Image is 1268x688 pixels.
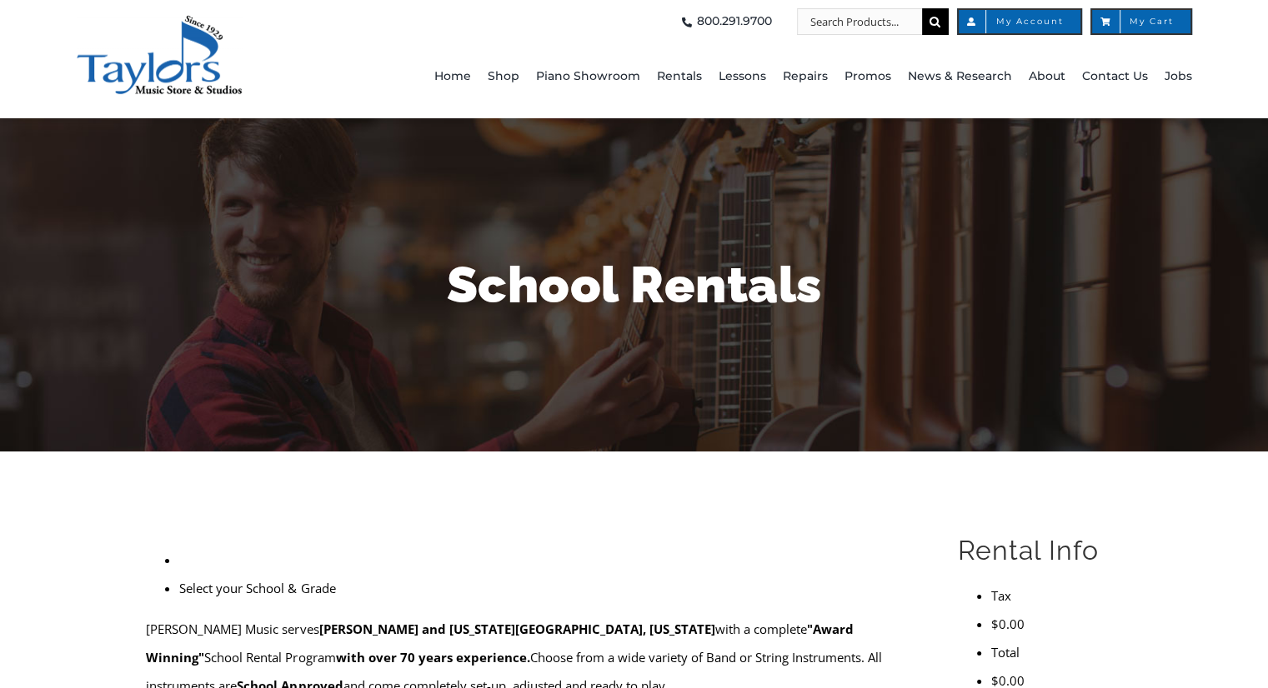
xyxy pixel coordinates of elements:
[1029,63,1065,90] span: About
[908,63,1012,90] span: News & Research
[958,533,1122,568] h2: Rental Info
[975,17,1064,26] span: My Account
[697,8,772,35] span: 800.291.9700
[991,581,1122,610] li: Tax
[1165,35,1192,118] a: Jobs
[677,8,772,35] a: 800.291.9700
[318,621,714,637] strong: [PERSON_NAME] and [US_STATE][GEOGRAPHIC_DATA], [US_STATE]
[922,8,949,35] input: Search
[536,35,640,118] a: Piano Showroom
[1029,35,1065,118] a: About
[488,35,519,118] a: Shop
[1082,63,1148,90] span: Contact Us
[1082,35,1148,118] a: Contact Us
[147,250,1122,320] h1: School Rentals
[719,35,766,118] a: Lessons
[335,649,529,666] strong: with over 70 years experience.
[783,35,828,118] a: Repairs
[76,12,243,29] a: taylors-music-store-west-chester
[844,63,891,90] span: Promos
[657,35,702,118] a: Rentals
[1165,63,1192,90] span: Jobs
[991,610,1122,638] li: $0.00
[488,63,519,90] span: Shop
[719,63,766,90] span: Lessons
[179,574,919,602] li: Select your School & Grade
[434,63,471,90] span: Home
[844,35,891,118] a: Promos
[536,63,640,90] span: Piano Showroom
[1090,8,1192,35] a: My Cart
[797,8,922,35] input: Search Products...
[957,8,1082,35] a: My Account
[434,35,471,118] a: Home
[366,8,1192,35] nav: Top Right
[908,35,1012,118] a: News & Research
[657,63,702,90] span: Rentals
[783,63,828,90] span: Repairs
[366,35,1192,118] nav: Main Menu
[991,638,1122,666] li: Total
[1109,17,1174,26] span: My Cart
